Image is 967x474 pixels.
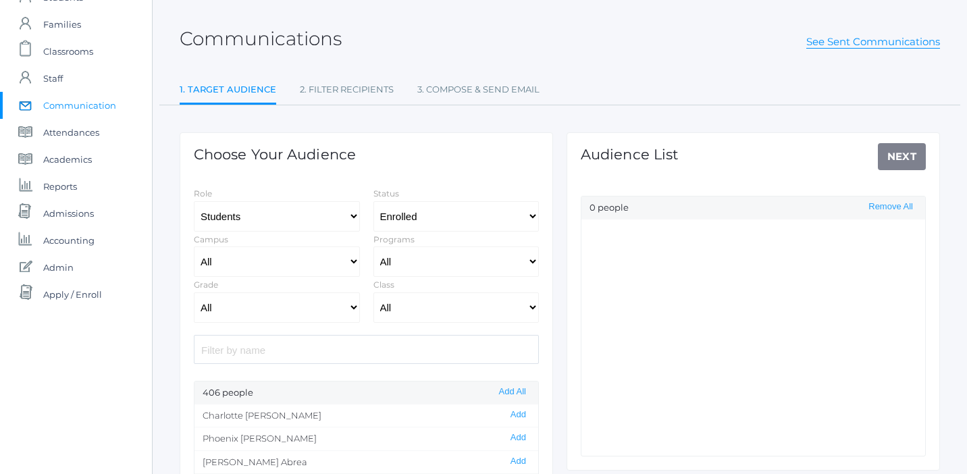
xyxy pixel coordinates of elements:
[373,188,399,199] label: Status
[194,381,538,404] div: 406 people
[43,200,94,227] span: Admissions
[373,280,394,290] label: Class
[43,146,92,173] span: Academics
[194,335,539,364] input: Filter by name
[581,196,925,219] div: 0 people
[194,188,212,199] label: Role
[506,432,530,444] button: Add
[43,65,63,92] span: Staff
[180,28,342,49] h2: Communications
[43,227,95,254] span: Accounting
[194,450,538,474] li: [PERSON_NAME] Abrea
[180,76,276,105] a: 1. Target Audience
[43,173,77,200] span: Reports
[194,427,538,450] li: Phoenix [PERSON_NAME]
[864,201,917,213] button: Remove All
[373,234,415,244] label: Programs
[194,147,356,162] h1: Choose Your Audience
[43,38,93,65] span: Classrooms
[581,147,679,162] h1: Audience List
[43,11,81,38] span: Families
[506,456,530,467] button: Add
[43,92,116,119] span: Communication
[43,254,74,281] span: Admin
[194,280,218,290] label: Grade
[43,119,99,146] span: Attendances
[194,234,228,244] label: Campus
[43,281,102,308] span: Apply / Enroll
[300,76,394,103] a: 2. Filter Recipients
[506,409,530,421] button: Add
[194,404,538,427] li: Charlotte [PERSON_NAME]
[495,386,530,398] button: Add All
[806,35,940,49] a: See Sent Communications
[417,76,540,103] a: 3. Compose & Send Email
